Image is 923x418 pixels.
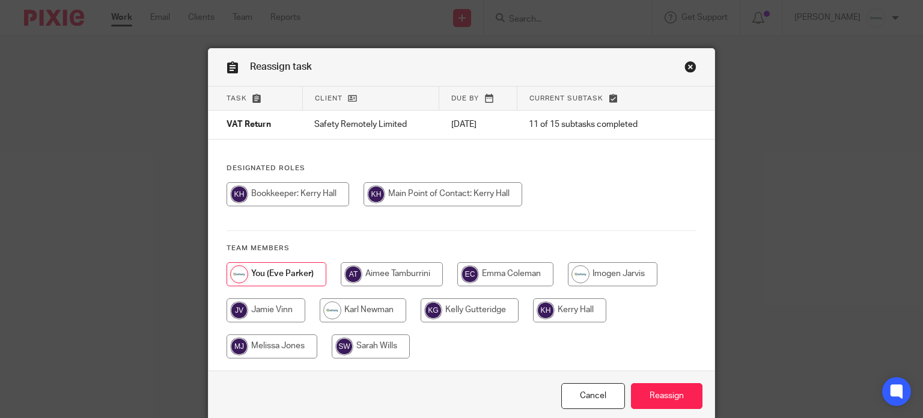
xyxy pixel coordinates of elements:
p: Safety Remotely Limited [314,118,427,131]
h4: Designated Roles [227,164,697,173]
p: [DATE] [451,118,505,131]
h4: Team members [227,244,697,253]
a: Close this dialog window [684,61,696,77]
span: Task [227,95,247,102]
span: Due by [451,95,479,102]
span: Current subtask [529,95,603,102]
span: Reassign task [250,62,312,72]
span: VAT Return [227,121,271,129]
input: Reassign [631,383,702,409]
td: 11 of 15 subtasks completed [517,111,672,140]
a: Close this dialog window [561,383,625,409]
span: Client [315,95,343,102]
